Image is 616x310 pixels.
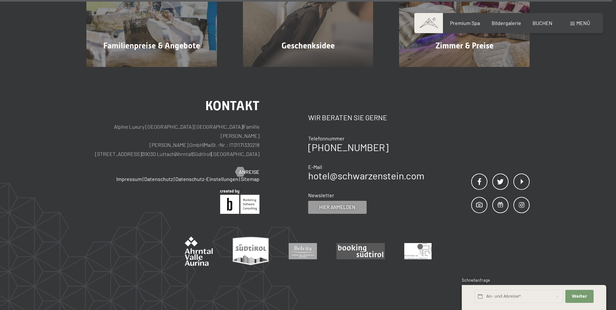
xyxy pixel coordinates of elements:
[175,176,238,182] a: Datenschutz-Einstellungen
[308,135,345,141] span: Telefonnummer
[308,192,334,198] span: Newsletter
[86,122,259,159] p: Alpine Luxury [GEOGRAPHIC_DATA] [GEOGRAPHIC_DATA] Familie [PERSON_NAME] [PERSON_NAME] GmbH MwSt.-...
[116,176,142,182] a: Impressum
[492,20,521,26] a: Bildergalerie
[205,98,259,113] span: Kontakt
[576,20,590,26] span: Menü
[533,20,552,26] a: BUCHEN
[241,176,259,182] a: Sitemap
[565,290,593,303] button: Weiter
[308,141,388,153] a: [PHONE_NUMBER]
[450,20,480,26] a: Premium Spa
[462,278,490,283] span: Schnellanfrage
[235,168,259,175] a: Anreise
[192,151,193,157] span: |
[282,41,335,50] span: Geschenksidee
[144,176,173,182] a: Datenschutz
[308,164,322,170] span: E-Mail
[220,189,259,214] img: Brandnamic GmbH | Leading Hospitality Solutions
[103,41,200,50] span: Familienpreise & Angebote
[572,293,587,299] span: Weiter
[239,168,259,175] span: Anreise
[203,142,204,148] span: |
[174,176,175,182] span: |
[435,41,494,50] span: Zimmer & Preise
[239,176,240,182] span: |
[319,204,355,211] span: Hier anmelden
[143,176,144,182] span: |
[308,113,387,122] span: Wir beraten Sie gerne
[308,170,424,181] a: hotel@schwarzenstein.com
